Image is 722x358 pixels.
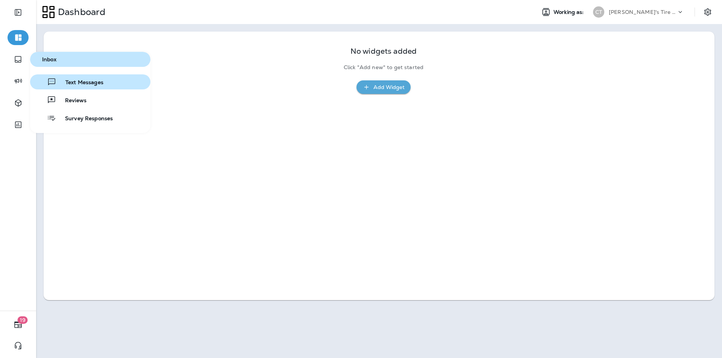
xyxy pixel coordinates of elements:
[56,115,113,122] span: Survey Responses
[373,83,405,92] div: Add Widget
[30,110,150,125] button: Survey Responses
[609,9,676,15] p: [PERSON_NAME]'s Tire & Auto
[30,92,150,107] button: Reviews
[30,52,150,67] button: Inbox
[55,6,105,18] p: Dashboard
[593,6,604,18] div: CT
[344,64,423,71] p: Click "Add new" to get started
[350,48,417,54] p: No widgets added
[56,79,103,86] span: Text Messages
[8,5,29,20] button: Expand Sidebar
[33,56,147,63] span: Inbox
[56,97,86,104] span: Reviews
[554,9,585,15] span: Working as:
[18,316,28,324] span: 19
[701,5,714,19] button: Settings
[30,74,150,89] button: Text Messages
